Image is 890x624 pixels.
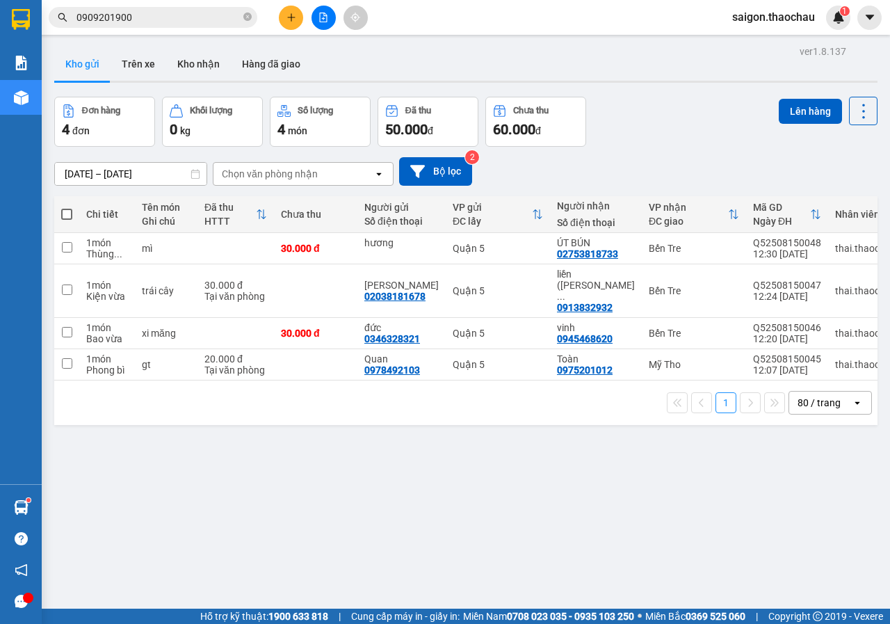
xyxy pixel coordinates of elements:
[142,328,191,339] div: xi măng
[557,365,613,376] div: 0975201012
[270,97,371,147] button: Số lượng4món
[753,280,821,291] div: Q52508150047
[557,269,635,302] div: liền (huỳnh mai )
[753,202,810,213] div: Mã GD
[55,163,207,185] input: Select a date range.
[649,216,728,227] div: ĐC giao
[753,291,821,302] div: 12:24 [DATE]
[243,11,252,24] span: close-circle
[800,44,846,59] div: ver 1.8.137
[58,13,67,22] span: search
[204,202,256,213] div: Đã thu
[557,353,635,365] div: Toàn
[428,125,433,136] span: đ
[197,196,274,233] th: Toggle SortBy
[645,609,745,624] span: Miền Bắc
[62,121,70,138] span: 4
[453,359,543,370] div: Quận 5
[746,196,828,233] th: Toggle SortBy
[364,216,439,227] div: Số điện thoại
[200,609,328,624] span: Hỗ trợ kỹ thuật:
[753,248,821,259] div: 12:30 [DATE]
[364,322,439,333] div: đức
[72,125,90,136] span: đơn
[779,99,842,124] button: Lên hàng
[507,611,634,622] strong: 0708 023 035 - 0935 103 250
[281,209,350,220] div: Chưa thu
[405,106,431,115] div: Đã thu
[465,150,479,164] sup: 2
[453,202,532,213] div: VP gửi
[485,97,586,147] button: Chưa thu60.000đ
[557,322,635,333] div: vinh
[642,196,746,233] th: Toggle SortBy
[453,216,532,227] div: ĐC lấy
[14,500,29,515] img: warehouse-icon
[513,106,549,115] div: Chưa thu
[86,291,128,302] div: Kiện vừa
[86,365,128,376] div: Phong bì
[82,106,120,115] div: Đơn hàng
[364,353,439,365] div: Quan
[798,396,841,410] div: 80 / trang
[231,47,311,81] button: Hàng đã giao
[832,11,845,24] img: icon-new-feature
[852,397,863,408] svg: open
[343,6,368,30] button: aim
[86,237,128,248] div: 1 món
[557,302,613,313] div: 0913832932
[373,168,385,179] svg: open
[649,285,739,296] div: Bến Tre
[281,328,350,339] div: 30.000 đ
[86,248,128,259] div: Thùng vừa
[142,202,191,213] div: Tên món
[557,217,635,228] div: Số điện thoại
[86,353,128,365] div: 1 món
[364,365,420,376] div: 0978492103
[15,532,28,545] span: question-circle
[493,121,535,138] span: 60.000
[54,47,111,81] button: Kho gửi
[351,609,460,624] span: Cung cấp máy in - giấy in:
[204,365,267,376] div: Tại văn phòng
[446,196,550,233] th: Toggle SortBy
[54,97,155,147] button: Đơn hàng4đơn
[318,13,328,22] span: file-add
[557,291,565,302] span: ...
[453,243,543,254] div: Quận 5
[170,121,177,138] span: 0
[842,6,847,16] span: 1
[288,125,307,136] span: món
[114,248,122,259] span: ...
[753,333,821,344] div: 12:20 [DATE]
[204,216,256,227] div: HTTT
[204,353,267,365] div: 20.000 đ
[86,209,128,220] div: Chi tiết
[399,157,472,186] button: Bộ lọc
[753,322,821,333] div: Q52508150046
[311,6,336,30] button: file-add
[277,121,285,138] span: 4
[463,609,634,624] span: Miền Nam
[86,280,128,291] div: 1 món
[753,353,821,365] div: Q52508150045
[638,614,642,619] span: ⚪️
[453,328,543,339] div: Quận 5
[142,285,191,296] div: trái cây
[279,6,303,30] button: plus
[864,11,876,24] span: caret-down
[142,359,191,370] div: gt
[378,97,478,147] button: Đã thu50.000đ
[649,202,728,213] div: VP nhận
[76,10,241,25] input: Tìm tên, số ĐT hoặc mã đơn
[649,243,739,254] div: Bến Tre
[204,291,267,302] div: Tại văn phòng
[649,328,739,339] div: Bến Tre
[857,6,882,30] button: caret-down
[535,125,541,136] span: đ
[453,285,543,296] div: Quận 5
[162,97,263,147] button: Khối lượng0kg
[364,291,426,302] div: 02038181678
[204,280,267,291] div: 30.000 đ
[286,13,296,22] span: plus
